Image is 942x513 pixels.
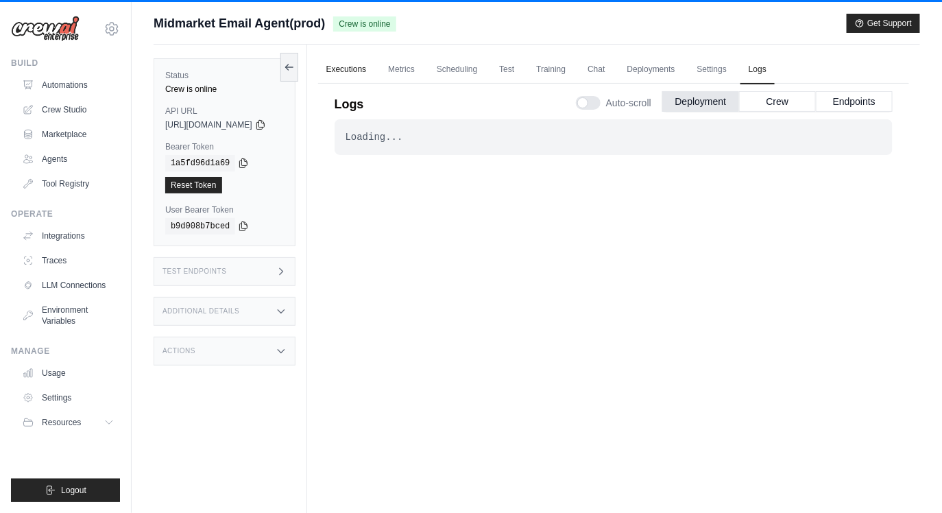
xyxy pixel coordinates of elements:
label: Bearer Token [165,141,284,152]
button: Get Support [847,14,920,33]
a: Agents [16,148,120,170]
div: Loading... [346,130,882,144]
a: Logs [740,56,775,84]
a: Training [528,56,574,84]
div: Operate [11,208,120,219]
h3: Actions [162,347,195,355]
span: Auto-scroll [606,96,651,110]
img: Logo [11,16,80,42]
a: Traces [16,250,120,272]
a: Deployments [619,56,684,84]
p: Logs [335,95,364,114]
a: Environment Variables [16,299,120,332]
a: LLM Connections [16,274,120,296]
a: Integrations [16,225,120,247]
span: Crew is online [333,16,396,32]
a: Settings [689,56,735,84]
div: Crew is online [165,84,284,95]
button: Endpoints [816,91,893,112]
code: 1a5fd96d1a69 [165,155,235,171]
a: Scheduling [428,56,485,84]
a: Marketplace [16,123,120,145]
div: Build [11,58,120,69]
h3: Test Endpoints [162,267,227,276]
span: Midmarket Email Agent(prod) [154,14,325,33]
a: Chat [579,56,613,84]
label: User Bearer Token [165,204,284,215]
button: Resources [16,411,120,433]
button: Deployment [662,91,739,112]
a: Tool Registry [16,173,120,195]
a: Automations [16,74,120,96]
h3: Additional Details [162,307,239,315]
span: [URL][DOMAIN_NAME] [165,119,252,130]
a: Usage [16,362,120,384]
span: Resources [42,417,81,428]
a: Test [491,56,522,84]
a: Executions [318,56,375,84]
a: Reset Token [165,177,222,193]
label: API URL [165,106,284,117]
button: Crew [739,91,816,112]
button: Logout [11,479,120,502]
div: Manage [11,346,120,357]
label: Status [165,70,284,81]
a: Metrics [380,56,423,84]
code: b9d008b7bced [165,218,235,235]
a: Settings [16,387,120,409]
a: Crew Studio [16,99,120,121]
span: Logout [61,485,86,496]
